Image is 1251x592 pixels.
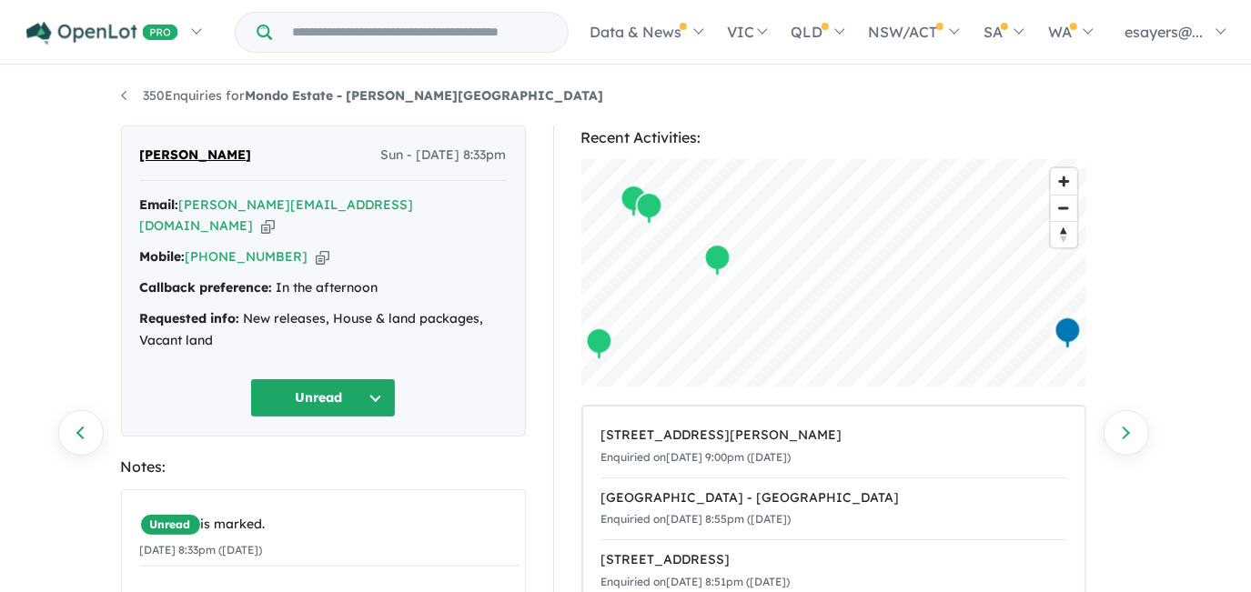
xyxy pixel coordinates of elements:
[140,248,186,265] strong: Mobile:
[601,450,792,464] small: Enquiried on [DATE] 9:00pm ([DATE])
[1051,196,1077,221] span: Zoom out
[276,13,564,52] input: Try estate name, suburb, builder or developer
[140,514,201,536] span: Unread
[121,455,526,479] div: Notes:
[703,244,731,277] div: Map marker
[601,549,1066,571] div: [STREET_ADDRESS]
[601,575,791,588] small: Enquiried on [DATE] 8:51pm ([DATE])
[246,87,604,104] strong: Mondo Estate - [PERSON_NAME][GEOGRAPHIC_DATA]
[121,85,1131,107] nav: breadcrumb
[140,310,240,326] strong: Requested info:
[601,512,792,526] small: Enquiried on [DATE] 8:55pm ([DATE])
[601,416,1066,478] a: [STREET_ADDRESS][PERSON_NAME]Enquiried on[DATE] 9:00pm ([DATE])
[381,145,507,166] span: Sun - [DATE] 8:33pm
[316,247,329,266] button: Copy
[140,196,179,213] strong: Email:
[601,425,1066,447] div: [STREET_ADDRESS][PERSON_NAME]
[140,145,252,166] span: [PERSON_NAME]
[121,87,604,104] a: 350Enquiries forMondo Estate - [PERSON_NAME][GEOGRAPHIC_DATA]
[261,216,275,236] button: Copy
[186,248,308,265] a: [PHONE_NUMBER]
[581,125,1086,150] div: Recent Activities:
[1051,195,1077,221] button: Zoom out
[1051,168,1077,195] button: Zoom in
[140,514,520,536] div: is marked.
[635,192,662,226] div: Map marker
[601,487,1066,509] div: [GEOGRAPHIC_DATA] - [GEOGRAPHIC_DATA]
[1051,221,1077,247] button: Reset bearing to north
[1054,316,1081,350] div: Map marker
[140,196,414,235] a: [PERSON_NAME][EMAIL_ADDRESS][DOMAIN_NAME]
[140,543,263,557] small: [DATE] 8:33pm ([DATE])
[250,378,396,417] button: Unread
[601,477,1066,541] a: [GEOGRAPHIC_DATA] - [GEOGRAPHIC_DATA]Enquiried on[DATE] 8:55pm ([DATE])
[620,185,647,218] div: Map marker
[140,277,507,299] div: In the afternoon
[585,327,612,361] div: Map marker
[1125,23,1203,41] span: esayers@...
[140,308,507,352] div: New releases, House & land packages, Vacant land
[581,159,1086,386] canvas: Map
[1051,222,1077,247] span: Reset bearing to north
[140,279,273,296] strong: Callback preference:
[26,22,178,45] img: Openlot PRO Logo White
